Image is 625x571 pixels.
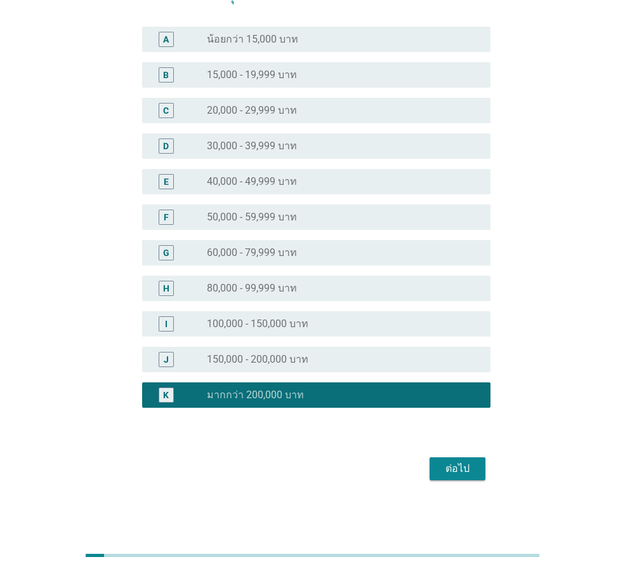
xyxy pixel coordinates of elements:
div: C [163,104,169,117]
label: 100,000 - 150,000 บาท [207,318,308,330]
label: 30,000 - 39,999 บาท [207,140,297,152]
div: J [164,353,169,366]
label: 50,000 - 59,999 บาท [207,211,297,224]
div: ต่อไป [440,461,475,476]
div: G [163,246,169,259]
button: ต่อไป [430,457,485,480]
label: น้อยกว่า 15,000 บาท [207,33,298,46]
label: 150,000 - 200,000 บาท [207,353,308,366]
div: H [163,281,169,295]
div: K [163,388,169,401]
div: D [163,139,169,152]
label: 20,000 - 29,999 บาท [207,104,297,117]
div: F [164,210,169,224]
div: A [163,32,169,46]
label: 80,000 - 99,999 บาท [207,282,297,295]
div: B [163,68,169,81]
label: มากกว่า 200,000 บาท [207,389,304,401]
div: I [165,317,168,330]
label: 60,000 - 79,999 บาท [207,246,297,259]
div: E [164,175,169,188]
label: 15,000 - 19,999 บาท [207,69,297,81]
label: 40,000 - 49,999 บาท [207,175,297,188]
